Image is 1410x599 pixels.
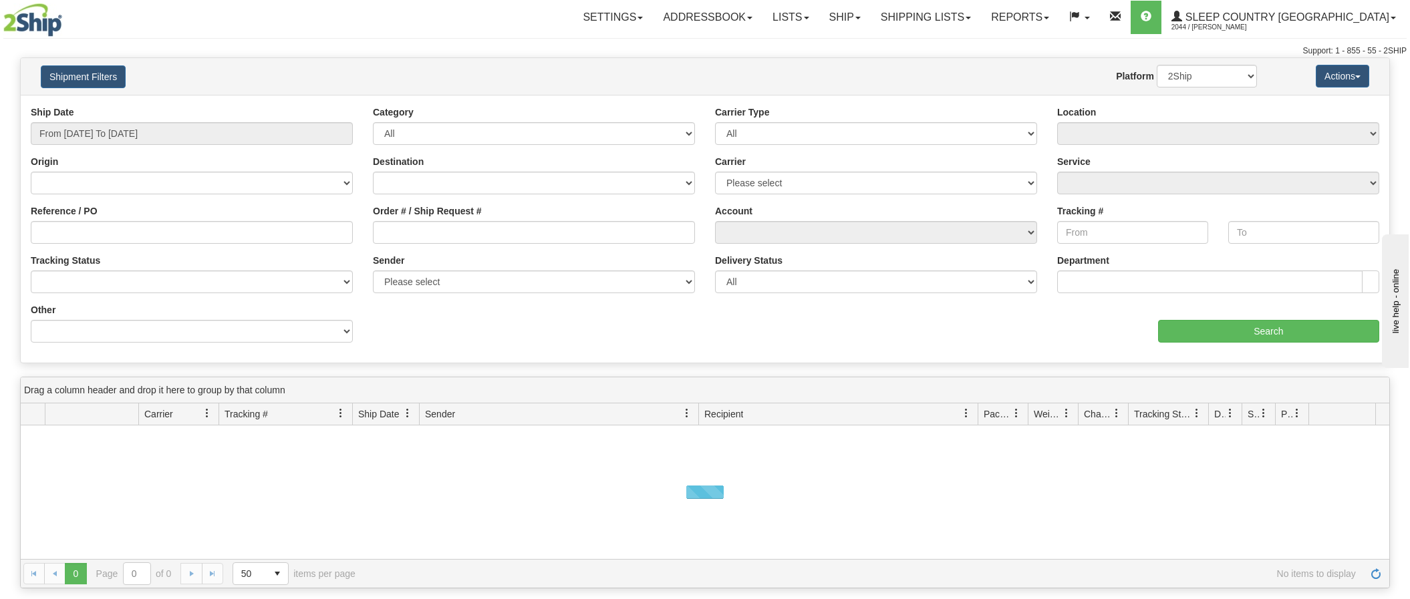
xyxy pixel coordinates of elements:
label: Tracking # [1057,204,1103,218]
label: Carrier [715,155,746,168]
span: 50 [241,567,259,580]
label: Ship Date [31,106,74,119]
a: Carrier filter column settings [196,402,219,425]
span: Sender [425,407,455,421]
a: Sleep Country [GEOGRAPHIC_DATA] 2044 / [PERSON_NAME] [1161,1,1406,34]
label: Service [1057,155,1091,168]
iframe: chat widget [1379,231,1409,367]
label: Department [1057,254,1109,267]
label: Category [373,106,414,119]
label: Delivery Status [715,254,783,267]
span: Carrier [144,407,173,421]
div: Support: 1 - 855 - 55 - 2SHIP [3,45,1407,57]
span: Shipment Issues [1248,407,1259,421]
button: Shipment Filters [41,65,126,88]
span: items per page [233,562,356,585]
input: Search [1158,320,1379,343]
a: Addressbook [653,1,762,34]
a: Shipping lists [871,1,981,34]
input: To [1228,221,1379,244]
label: Destination [373,155,424,168]
a: Tracking # filter column settings [329,402,352,425]
img: logo2044.jpg [3,3,62,37]
a: Reports [981,1,1059,34]
span: Pickup Status [1281,407,1292,421]
span: Tracking Status [1134,407,1192,421]
a: Ship [819,1,871,34]
a: Refresh [1365,563,1387,584]
label: Carrier Type [715,106,769,119]
label: Order # / Ship Request # [373,204,482,218]
div: grid grouping header [21,377,1389,403]
input: From [1057,221,1208,244]
label: Account [715,204,752,218]
a: Tracking Status filter column settings [1185,402,1208,425]
span: No items to display [374,568,1356,579]
label: Sender [373,254,404,267]
a: Lists [762,1,819,34]
a: Charge filter column settings [1105,402,1128,425]
span: Recipient [704,407,743,421]
span: Packages [984,407,1012,421]
a: Delivery Status filter column settings [1219,402,1242,425]
a: Shipment Issues filter column settings [1252,402,1275,425]
label: Platform [1116,69,1154,83]
span: Page of 0 [96,562,172,585]
span: Sleep Country [GEOGRAPHIC_DATA] [1182,11,1389,23]
span: Charge [1084,407,1112,421]
a: Weight filter column settings [1055,402,1078,425]
label: Other [31,303,55,317]
span: select [267,563,288,584]
a: Ship Date filter column settings [396,402,419,425]
span: Tracking # [225,407,268,421]
span: Page sizes drop down [233,562,289,585]
a: Recipient filter column settings [955,402,978,425]
label: Location [1057,106,1096,119]
a: Packages filter column settings [1005,402,1028,425]
button: Actions [1316,65,1369,87]
a: Pickup Status filter column settings [1286,402,1308,425]
a: Sender filter column settings [676,402,698,425]
span: Page 0 [65,563,86,584]
label: Tracking Status [31,254,100,267]
span: Weight [1034,407,1062,421]
span: Delivery Status [1214,407,1226,421]
a: Settings [573,1,653,34]
span: 2044 / [PERSON_NAME] [1171,21,1272,34]
span: Ship Date [358,407,399,421]
label: Origin [31,155,58,168]
div: live help - online [10,11,124,21]
label: Reference / PO [31,204,98,218]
